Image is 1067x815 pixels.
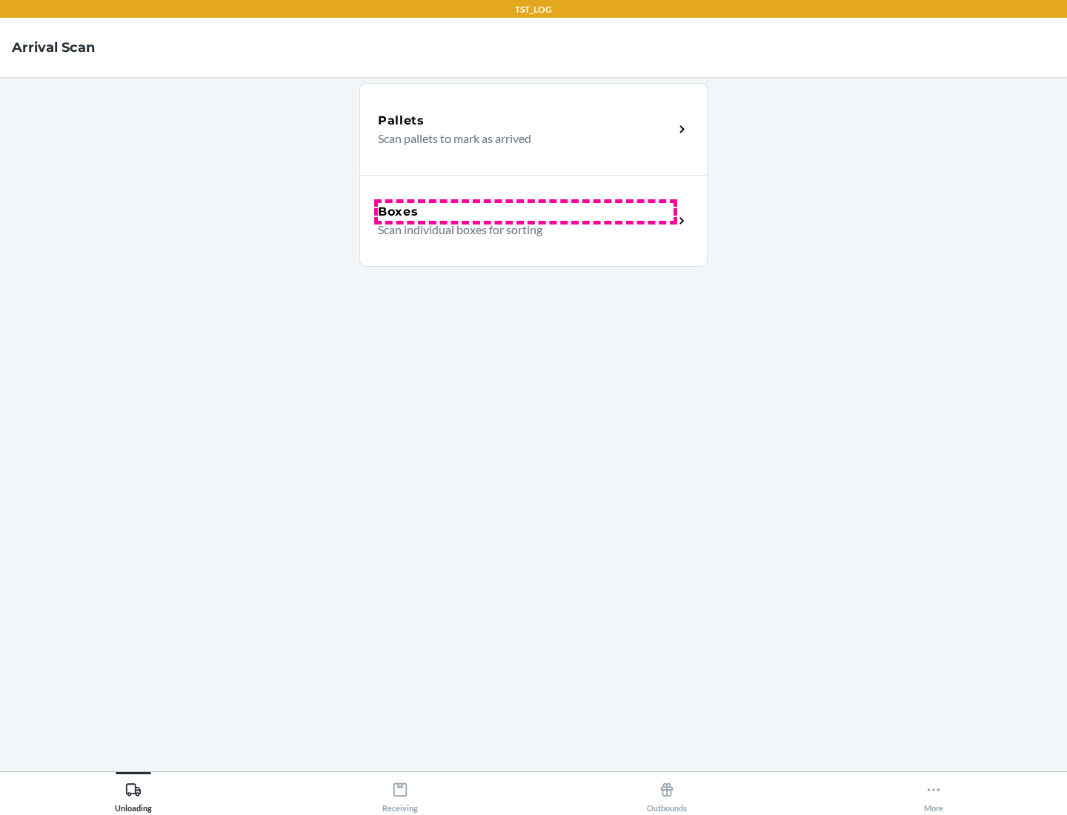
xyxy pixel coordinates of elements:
[533,772,800,813] button: Outbounds
[378,112,425,130] h5: Pallets
[515,3,552,16] p: TST_LOG
[12,38,95,57] h4: Arrival Scan
[267,772,533,813] button: Receiving
[382,776,418,813] div: Receiving
[359,175,708,267] a: BoxesScan individual boxes for sorting
[378,130,662,147] p: Scan pallets to mark as arrived
[359,83,708,175] a: PalletsScan pallets to mark as arrived
[800,772,1067,813] button: More
[115,776,152,813] div: Unloading
[378,221,662,239] p: Scan individual boxes for sorting
[924,776,943,813] div: More
[378,203,419,221] h5: Boxes
[647,776,687,813] div: Outbounds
